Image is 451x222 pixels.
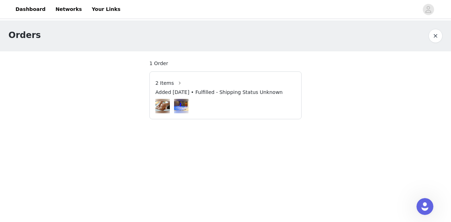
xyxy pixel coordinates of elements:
[425,4,432,15] div: avatar
[87,1,125,17] a: Your Links
[149,60,168,67] span: 1 Order
[155,101,170,111] img: 1-Hour Swedish Massage
[11,1,50,17] a: Dashboard
[174,101,189,111] img: 5* Spa Day for 2 & Massage
[8,29,41,42] h1: Orders
[155,89,283,96] span: Added [DATE] • Fulfilled - Shipping Status Unknown
[416,198,433,215] iframe: Intercom live chat
[155,80,174,87] span: 2 Items
[51,1,86,17] a: Networks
